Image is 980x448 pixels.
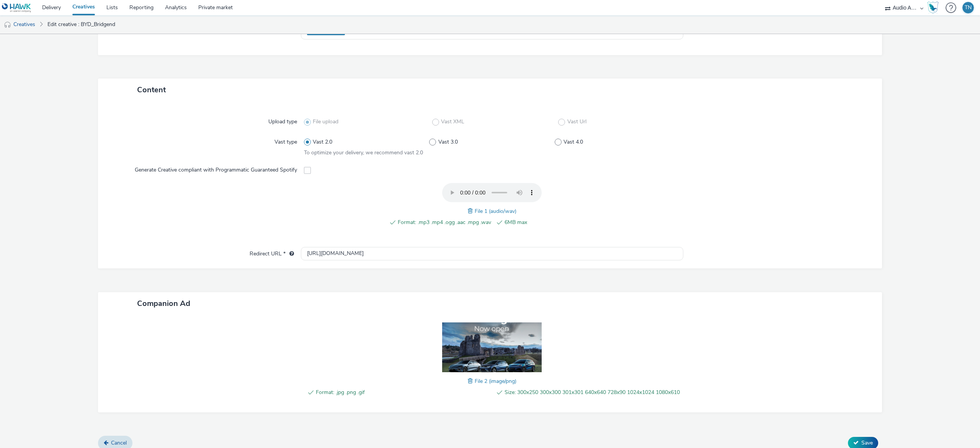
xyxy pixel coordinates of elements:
[313,138,332,146] span: Vast 2.0
[475,208,516,215] span: File 1 (audio/wav)
[265,115,300,126] label: Upload type
[271,135,300,146] label: Vast type
[563,138,583,146] span: Vast 4.0
[137,85,166,95] span: Content
[247,247,297,258] label: Redirect URL *
[965,2,972,13] div: TN
[441,118,464,126] span: Vast XML
[313,118,338,126] span: File upload
[505,218,598,227] span: 6MB max
[442,322,542,372] img: File 2 (image/png)
[137,298,190,309] span: Companion Ad
[567,118,586,126] span: Vast Url
[301,247,683,260] input: url...
[475,378,516,385] span: File 2 (image/png)
[316,388,491,397] span: Format: .jpg .png .gif
[927,2,939,14] img: Hawk Academy
[438,138,458,146] span: Vast 3.0
[44,15,119,34] a: Edit creative : BYD_Bridgend
[2,3,31,13] img: undefined Logo
[286,250,294,258] div: URL will be used as a validation URL with some SSPs and it will be the redirection URL of your cr...
[398,218,491,227] span: Format: .mp3 .mp4 .ogg .aac .mpg .wav
[132,163,300,174] label: Generate Creative compliant with Programmatic Guaranteed Spotify
[304,149,423,156] span: To optimize your delivery, we recommend vast 2.0
[4,21,11,29] img: audio
[505,388,680,397] span: Size: 300x250 300x300 301x301 640x640 728x90 1024x1024 1080x610
[927,2,942,14] a: Hawk Academy
[111,439,127,446] span: Cancel
[861,439,873,446] span: Save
